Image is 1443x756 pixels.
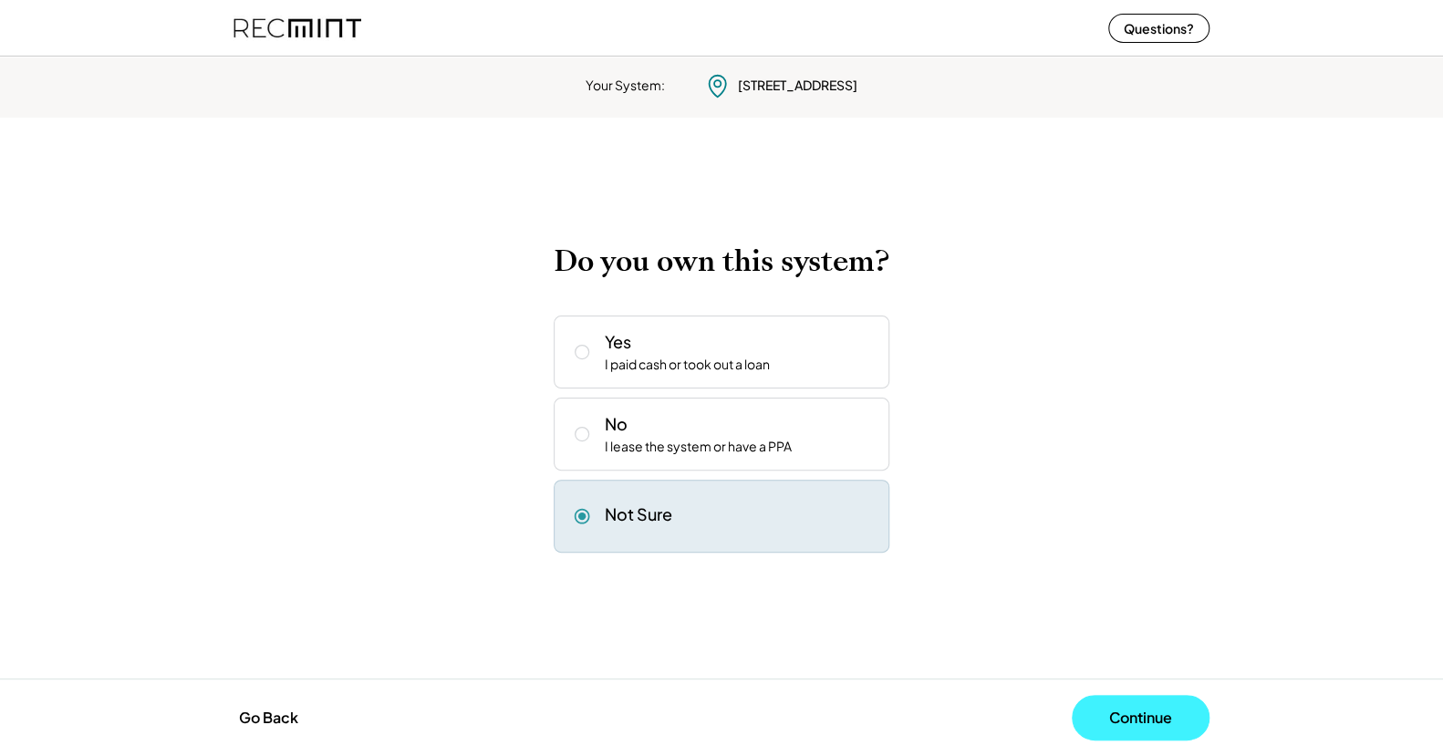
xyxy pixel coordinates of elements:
[738,77,857,95] div: [STREET_ADDRESS]
[1072,695,1209,740] button: Continue
[1108,14,1209,43] button: Questions?
[605,330,631,353] div: Yes
[605,503,672,524] div: Not Sure
[586,77,665,95] div: Your System:
[605,356,770,374] div: I paid cash or took out a loan
[605,412,628,435] div: No
[234,698,304,738] button: Go Back
[234,4,361,52] img: recmint-logotype%403x%20%281%29.jpeg
[554,243,889,279] h2: Do you own this system?
[605,438,792,456] div: I lease the system or have a PPA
